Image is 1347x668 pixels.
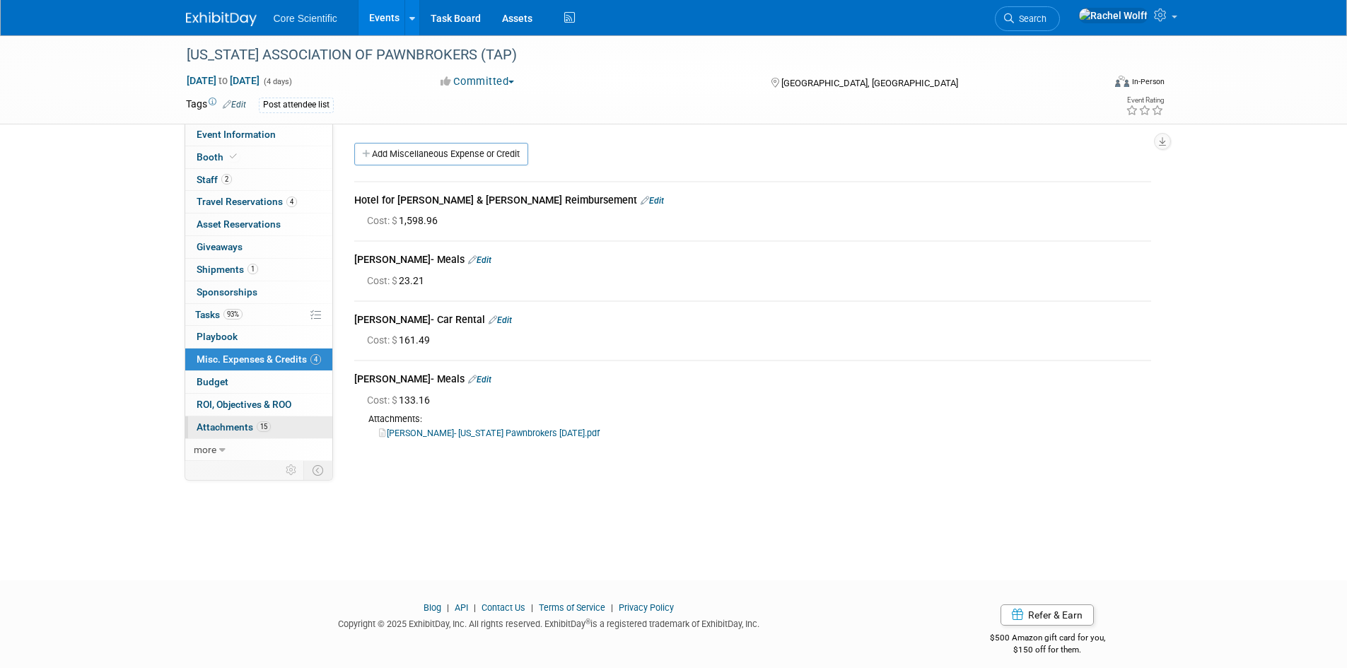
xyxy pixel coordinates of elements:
[230,153,237,160] i: Booth reservation complete
[279,461,304,479] td: Personalize Event Tab Strip
[197,196,297,207] span: Travel Reservations
[354,312,1151,329] div: [PERSON_NAME]- Car Rental
[185,281,332,303] a: Sponsorships
[443,602,453,613] span: |
[1115,76,1129,87] img: Format-Inperson.png
[257,421,271,432] span: 15
[223,309,243,320] span: 93%
[1078,8,1148,23] img: Rachel Wolff
[197,129,276,140] span: Event Information
[185,236,332,258] a: Giveaways
[424,602,441,613] a: Blog
[619,602,674,613] a: Privacy Policy
[367,394,399,406] span: Cost: $
[197,331,238,342] span: Playbook
[185,146,332,168] a: Booth
[186,74,260,87] span: [DATE] [DATE]
[436,74,520,89] button: Committed
[539,602,605,613] a: Terms of Service
[185,416,332,438] a: Attachments15
[354,372,1151,389] div: [PERSON_NAME]- Meals
[185,348,332,370] a: Misc. Expenses & Credits4
[197,218,281,230] span: Asset Reservations
[1126,97,1164,104] div: Event Rating
[995,6,1060,31] a: Search
[185,191,332,213] a: Travel Reservations4
[185,326,332,348] a: Playbook
[367,394,436,406] span: 133.16
[195,309,243,320] span: Tasks
[933,623,1162,655] div: $500 Amazon gift card for you,
[197,376,228,387] span: Budget
[194,444,216,455] span: more
[197,399,291,410] span: ROI, Objectives & ROO
[185,439,332,461] a: more
[186,614,913,631] div: Copyright © 2025 ExhibitDay, Inc. All rights reserved. ExhibitDay is a registered trademark of Ex...
[367,334,436,346] span: 161.49
[1020,74,1165,95] div: Event Format
[303,461,332,479] td: Toggle Event Tabs
[354,252,1151,269] div: [PERSON_NAME]- Meals
[354,413,1151,426] div: Attachments:
[185,124,332,146] a: Event Information
[185,394,332,416] a: ROI, Objectives & ROO
[367,334,399,346] span: Cost: $
[186,12,257,26] img: ExhibitDay
[379,428,600,438] a: [PERSON_NAME]- [US_STATE] Pawnbrokers [DATE].pdf
[367,215,443,226] span: 1,598.96
[310,354,321,365] span: 4
[221,174,232,184] span: 2
[185,371,332,393] a: Budget
[468,375,491,385] a: Edit
[197,421,271,433] span: Attachments
[1014,13,1046,24] span: Search
[185,213,332,235] a: Asset Reservations
[197,241,243,252] span: Giveaways
[1001,604,1094,626] a: Refer & Earn
[455,602,468,613] a: API
[781,78,958,88] span: [GEOGRAPHIC_DATA], [GEOGRAPHIC_DATA]
[354,143,528,165] a: Add Miscellaneous Expense or Credit
[1131,76,1165,87] div: In-Person
[182,42,1082,68] div: [US_STATE] ASSOCIATION OF PAWNBROKERS (TAP)
[274,13,337,24] span: Core Scientific
[185,304,332,326] a: Tasks93%
[186,97,246,113] td: Tags
[933,644,1162,656] div: $150 off for them.
[641,196,664,206] a: Edit
[223,100,246,110] a: Edit
[262,77,292,86] span: (4 days)
[354,193,1151,210] div: Hotel for [PERSON_NAME] & [PERSON_NAME] Reimbursement
[197,174,232,185] span: Staff
[247,264,258,274] span: 1
[197,151,240,163] span: Booth
[367,275,430,286] span: 23.21
[489,315,512,325] a: Edit
[527,602,537,613] span: |
[367,215,399,226] span: Cost: $
[185,259,332,281] a: Shipments1
[607,602,617,613] span: |
[197,286,257,298] span: Sponsorships
[470,602,479,613] span: |
[197,353,321,365] span: Misc. Expenses & Credits
[468,255,491,265] a: Edit
[286,197,297,207] span: 4
[185,169,332,191] a: Staff2
[482,602,525,613] a: Contact Us
[197,264,258,275] span: Shipments
[585,618,590,626] sup: ®
[216,75,230,86] span: to
[367,275,399,286] span: Cost: $
[259,98,334,112] div: Post attendee list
